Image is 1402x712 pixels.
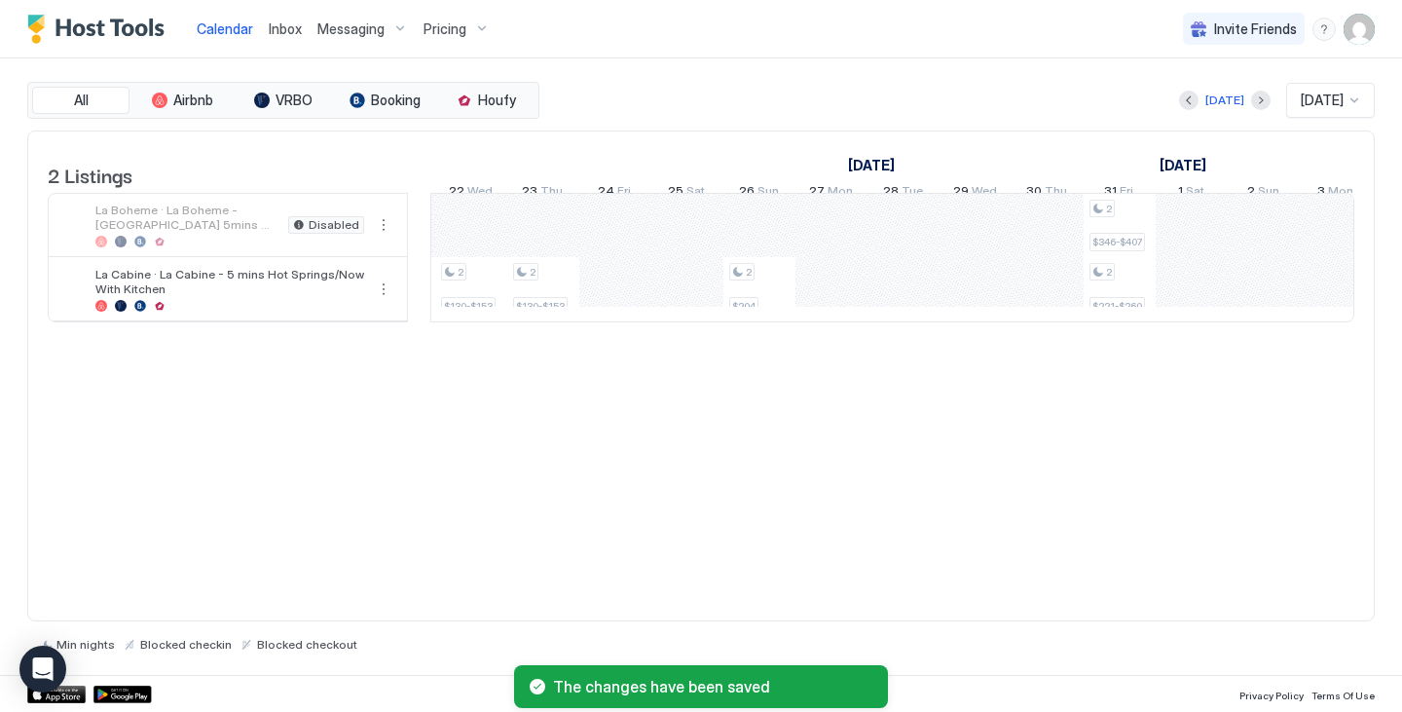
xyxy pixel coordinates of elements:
span: Min nights [56,637,115,652]
div: listing image [60,274,92,305]
a: October 29, 2025 [948,179,1002,207]
span: Calendar [197,20,253,37]
span: 2 [746,266,752,279]
span: $346-$407 [1092,236,1142,248]
div: tab-group [27,82,539,119]
a: October 27, 2025 [804,179,858,207]
a: November 1, 2025 [1173,179,1209,207]
span: 2 [1247,183,1255,204]
span: Pricing [424,20,466,38]
div: User profile [1344,14,1375,45]
a: October 23, 2025 [517,179,568,207]
span: Inbox [269,20,302,37]
span: Tue [902,183,923,204]
a: November 3, 2025 [1312,179,1358,207]
span: $130-$153 [516,300,565,313]
span: 2 [1106,203,1112,215]
span: Booking [371,92,421,109]
span: 2 [530,266,535,279]
button: Next month [1251,91,1271,110]
span: 23 [522,183,537,204]
a: October 24, 2025 [593,179,636,207]
a: November 1, 2025 [1155,151,1211,179]
div: Open Intercom Messenger [19,646,66,693]
span: Wed [972,183,997,204]
button: Airbnb [133,87,231,114]
a: October 25, 2025 [663,179,710,207]
span: Thu [540,183,563,204]
span: $204 [732,300,756,313]
span: Invite Friends [1214,20,1297,38]
span: Fri [617,183,631,204]
a: October 22, 2025 [444,179,498,207]
a: Calendar [197,19,253,39]
span: 2 [1106,266,1112,279]
span: 25 [668,183,683,204]
span: VRBO [276,92,313,109]
a: October 28, 2025 [878,179,928,207]
button: All [32,87,129,114]
span: Messaging [317,20,385,38]
span: Thu [1045,183,1067,204]
div: [DATE] [1205,92,1244,109]
div: menu [1312,18,1336,41]
span: Mon [828,183,853,204]
button: [DATE] [1202,89,1247,112]
a: October 31, 2025 [1099,179,1138,207]
span: 22 [449,183,464,204]
span: Sun [1258,183,1279,204]
span: 29 [953,183,969,204]
button: Booking [336,87,433,114]
button: More options [372,213,395,237]
a: October 26, 2025 [734,179,784,207]
span: La Boheme · La Boheme - [GEOGRAPHIC_DATA] 5mins [GEOGRAPHIC_DATA] [95,203,280,232]
div: menu [372,278,395,301]
div: listing image [60,209,92,241]
span: $130-$153 [444,300,493,313]
span: The changes have been saved [553,677,872,696]
button: VRBO [235,87,332,114]
a: Inbox [269,19,302,39]
span: Wed [467,183,493,204]
button: More options [372,278,395,301]
span: 30 [1026,183,1042,204]
a: October 5, 2025 [843,151,900,179]
span: Sun [757,183,779,204]
span: 1 [1178,183,1183,204]
span: La Cabine · La Cabine - 5 mins Hot Springs/Now With Kitchen [95,267,364,296]
span: Mon [1328,183,1353,204]
span: All [74,92,89,109]
button: Houfy [437,87,535,114]
div: menu [372,213,395,237]
span: 28 [883,183,899,204]
span: Sat [1186,183,1204,204]
span: 2 Listings [48,160,132,189]
span: 3 [1317,183,1325,204]
a: October 30, 2025 [1021,179,1072,207]
span: Blocked checkin [140,637,232,652]
span: 26 [739,183,755,204]
span: Fri [1120,183,1133,204]
span: Blocked checkout [257,637,357,652]
span: Airbnb [173,92,213,109]
span: [DATE] [1301,92,1344,109]
span: Sat [686,183,705,204]
span: Houfy [478,92,516,109]
span: $221-$260 [1092,300,1142,313]
a: November 2, 2025 [1242,179,1284,207]
span: 31 [1104,183,1117,204]
a: Host Tools Logo [27,15,173,44]
span: 27 [809,183,825,204]
button: Previous month [1179,91,1199,110]
span: 24 [598,183,614,204]
span: 2 [458,266,463,279]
